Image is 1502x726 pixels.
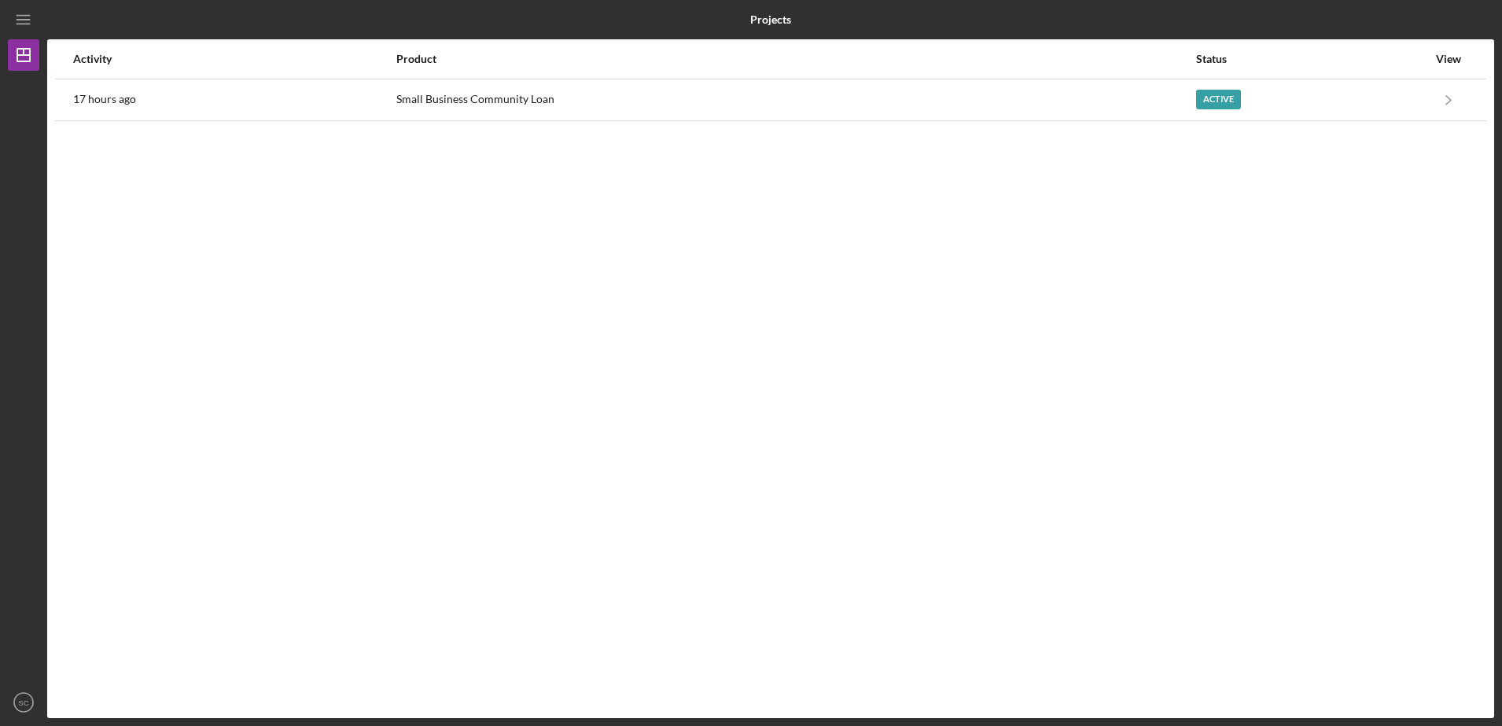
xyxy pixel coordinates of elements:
[1429,53,1468,65] div: View
[1196,53,1427,65] div: Status
[1196,90,1241,109] div: Active
[396,80,1195,120] div: Small Business Community Loan
[73,53,395,65] div: Activity
[396,53,1195,65] div: Product
[8,687,39,718] button: SC
[750,13,791,26] b: Projects
[73,93,136,105] time: 2025-08-13 23:04
[18,698,28,707] text: SC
